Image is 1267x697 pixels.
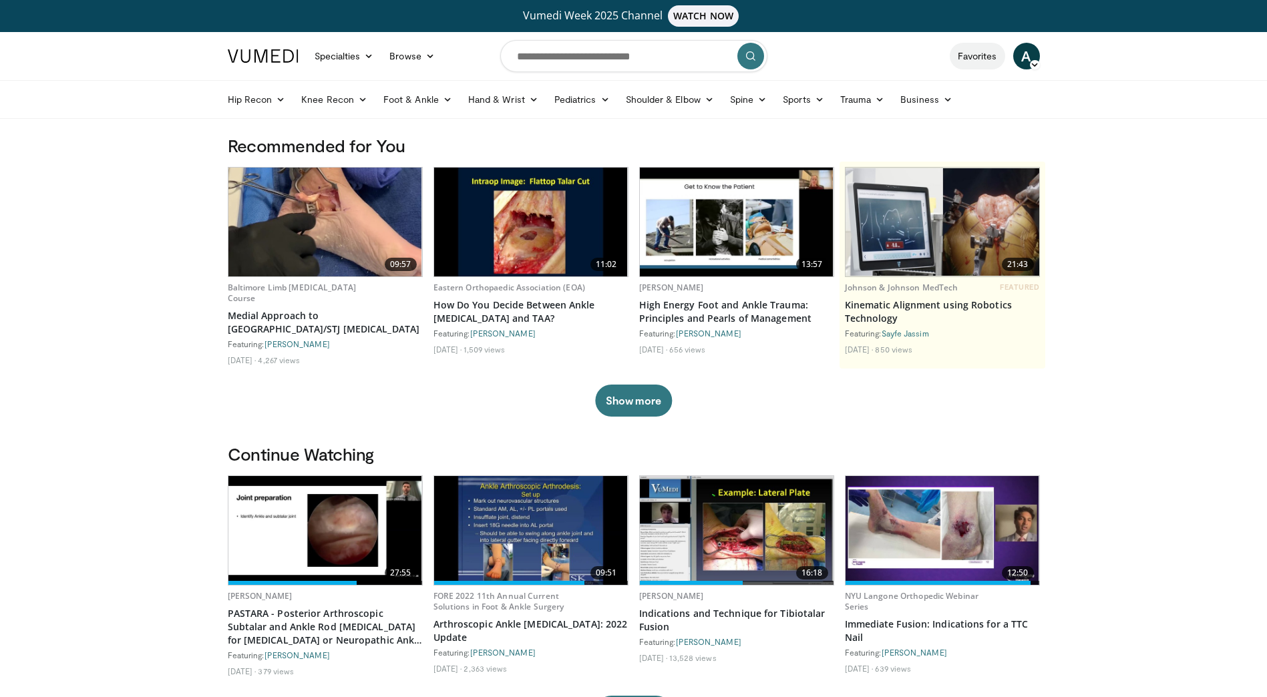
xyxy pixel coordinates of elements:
[228,135,1040,156] h3: Recommended for You
[228,607,423,647] a: PASTARA - Posterior Arthroscopic Subtalar and Ankle Rod [MEDICAL_DATA] for [MEDICAL_DATA] or Neur...
[775,86,832,113] a: Sports
[1000,282,1039,292] span: FEATURED
[434,168,628,276] a: 11:02
[618,86,722,113] a: Shoulder & Elbow
[846,168,1039,276] a: 21:43
[433,344,462,355] li: [DATE]
[460,86,546,113] a: Hand & Wrist
[846,476,1039,585] a: 12:50
[845,344,874,355] li: [DATE]
[639,607,834,634] a: Indications and Technique for Tibiotalar Fusion
[845,590,979,612] a: NYU Langone Orthopedic Webinar Series
[228,282,356,304] a: Baltimore Limb [MEDICAL_DATA] Course
[433,618,628,644] a: Arthroscopic Ankle [MEDICAL_DATA]: 2022 Update
[228,355,256,365] li: [DATE]
[668,5,739,27] span: WATCH NOW
[845,282,958,293] a: Johnson & Johnson MedTech
[722,86,775,113] a: Spine
[433,647,628,658] div: Featuring:
[228,168,422,276] img: b3e585cd-3312-456d-b1b7-4eccbcdb01ed.620x360_q85_upscale.jpg
[639,590,704,602] a: [PERSON_NAME]
[892,86,960,113] a: Business
[1013,43,1040,69] a: A
[639,298,834,325] a: High Energy Foot and Ankle Trauma: Principles and Pearls of Management
[500,40,767,72] input: Search topics, interventions
[882,648,947,657] a: [PERSON_NAME]
[882,328,929,338] a: Sayfe Jassim
[639,328,834,338] div: Featuring:
[433,328,628,338] div: Featuring:
[846,476,1039,585] img: 9c5888c1-523b-4295-95da-bc2ca647238e.620x360_q85_upscale.jpg
[385,258,417,271] span: 09:57
[669,344,705,355] li: 656 views
[796,566,828,579] span: 16:18
[639,652,668,663] li: [DATE]
[845,647,1040,658] div: Featuring:
[639,282,704,293] a: [PERSON_NAME]
[433,663,462,674] li: [DATE]
[639,344,668,355] li: [DATE]
[845,298,1040,325] a: Kinematic Alignment using Robotics Technology
[676,328,741,338] a: [PERSON_NAME]
[640,476,834,585] a: 16:18
[381,43,443,69] a: Browse
[433,590,564,612] a: FORE 2022 11th Annual Current Solutions in Foot & Ankle Surgery
[875,344,912,355] li: 850 views
[464,344,505,355] li: 1,509 views
[434,476,628,585] img: eb90b935-2e64-4269-b2be-2e2663bc1329.620x360_q85_upscale.jpg
[640,168,834,276] img: cb15a634-6d0b-4a0e-8272-4b5a4a9aedf8.620x360_q85_upscale.jpg
[228,476,422,585] a: 27:55
[228,168,422,276] a: 09:57
[875,663,911,674] li: 639 views
[228,443,1040,465] h3: Continue Watching
[433,298,628,325] a: How Do You Decide Between Ankle [MEDICAL_DATA] and TAA?
[228,650,423,660] div: Featuring:
[590,566,622,579] span: 09:51
[464,663,507,674] li: 2,363 views
[433,282,585,293] a: Eastern Orthopaedic Association (EOA)
[385,566,417,579] span: 27:55
[293,86,375,113] a: Knee Recon
[228,338,423,349] div: Featuring:
[470,648,536,657] a: [PERSON_NAME]
[258,355,300,365] li: 4,267 views
[640,168,834,276] a: 13:57
[228,309,423,336] a: Medial Approach to [GEOGRAPHIC_DATA]/STJ [MEDICAL_DATA]
[669,652,716,663] li: 13,528 views
[950,43,1005,69] a: Favorites
[220,86,294,113] a: Hip Recon
[845,328,1040,338] div: Featuring:
[546,86,618,113] a: Pediatrics
[258,666,294,676] li: 379 views
[846,168,1039,276] img: 85482610-0380-4aae-aa4a-4a9be0c1a4f1.620x360_q85_upscale.jpg
[434,476,628,585] a: 09:51
[228,476,422,585] img: 96e9603a-ae17-4ec1-b4d8-ea1df7a30e1b.620x360_q85_upscale.jpg
[845,618,1040,644] a: Immediate Fusion: Indications for a TTC Nail
[639,636,834,647] div: Featuring:
[264,339,330,348] a: [PERSON_NAME]
[832,86,893,113] a: Trauma
[590,258,622,271] span: 11:02
[307,43,382,69] a: Specialties
[676,637,741,646] a: [PERSON_NAME]
[264,650,330,660] a: [PERSON_NAME]
[228,666,256,676] li: [DATE]
[230,5,1038,27] a: Vumedi Week 2025 ChannelWATCH NOW
[595,385,672,417] button: Show more
[1002,258,1034,271] span: 21:43
[796,258,828,271] span: 13:57
[640,476,834,585] img: d06e34d7-2aee-48bc-9eb9-9d6afd40d332.620x360_q85_upscale.jpg
[228,590,293,602] a: [PERSON_NAME]
[375,86,460,113] a: Foot & Ankle
[845,663,874,674] li: [DATE]
[434,168,628,276] img: 8222f809-b1af-4d14-8906-1ea11488c72b.620x360_q85_upscale.jpg
[470,328,536,338] a: [PERSON_NAME]
[1002,566,1034,579] span: 12:50
[228,49,299,63] img: VuMedi Logo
